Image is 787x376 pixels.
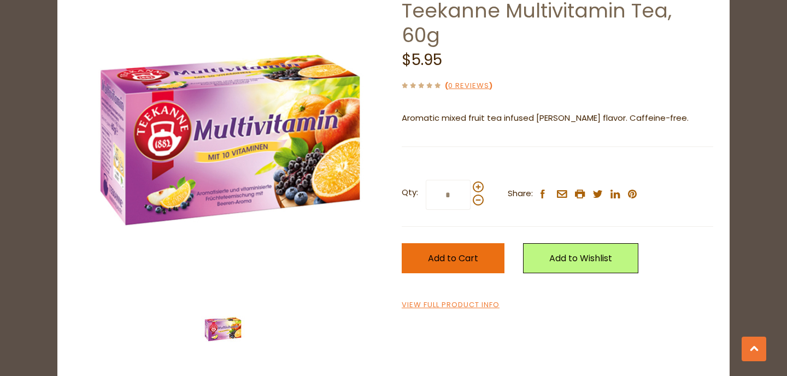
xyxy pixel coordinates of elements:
[402,111,713,125] p: Aromatic mixed fruit tea infused [PERSON_NAME] flavor. Caffeine-free.
[402,243,504,273] button: Add to Cart
[402,186,418,199] strong: Qty:
[448,80,489,92] a: 0 Reviews
[402,49,442,70] span: $5.95
[426,180,471,210] input: Qty:
[201,307,245,351] img: Teekanne Multivitamin
[523,243,638,273] a: Add to Wishlist
[428,252,478,265] span: Add to Cart
[402,299,500,311] a: View Full Product Info
[445,80,492,91] span: ( )
[508,187,533,201] span: Share:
